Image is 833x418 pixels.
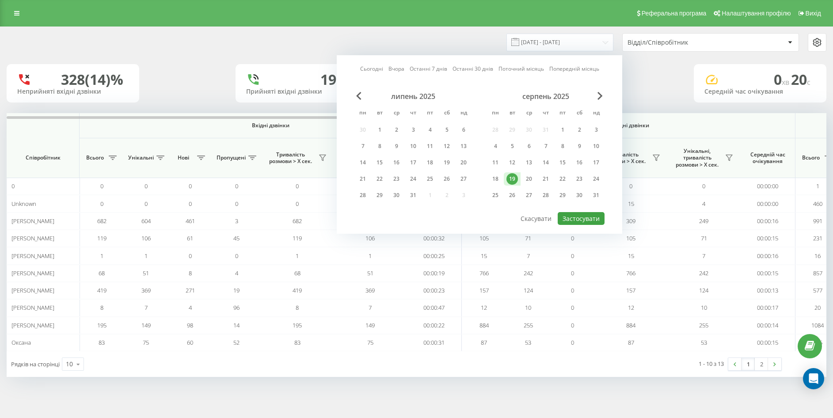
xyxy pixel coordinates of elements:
div: ср 2 лип 2025 р. [388,123,405,137]
div: 29 [557,190,568,201]
td: 00:00:16 [740,247,795,264]
span: 0 [571,286,574,294]
div: 26 [506,190,518,201]
div: пт 29 серп 2025 р. [554,189,571,202]
div: вт 8 лип 2025 р. [371,140,388,153]
span: Вхідні дзвінки [103,122,438,129]
span: 45 [233,234,240,242]
div: 16 [391,157,402,168]
div: 17 [590,157,602,168]
span: 249 [699,217,708,225]
div: чт 10 лип 2025 р. [405,140,422,153]
span: 8 [296,304,299,312]
div: липень 2025 [354,92,472,101]
span: 20 [791,70,810,89]
span: 68 [294,269,300,277]
div: 13 [458,141,469,152]
abbr: середа [390,107,403,120]
abbr: четвер [407,107,420,120]
div: нд 27 лип 2025 р. [455,172,472,186]
span: 766 [479,269,489,277]
div: нд 20 лип 2025 р. [455,156,472,169]
span: Середній час очікування [747,151,788,165]
div: пт 25 лип 2025 р. [422,172,438,186]
div: 1939 [320,71,352,88]
td: 00:00:23 [407,282,462,299]
div: 28 [540,190,552,201]
div: Open Intercom Messenger [803,368,824,389]
div: 4 [424,124,436,136]
div: сб 19 лип 2025 р. [438,156,455,169]
div: 1 [374,124,385,136]
div: 8 [374,141,385,152]
div: 18 [490,173,501,185]
span: 0 [145,182,148,190]
div: пт 18 лип 2025 р. [422,156,438,169]
span: 231 [813,234,822,242]
span: 0 [145,200,148,208]
div: нд 24 серп 2025 р. [588,172,605,186]
div: 6 [458,124,469,136]
div: вт 19 серп 2025 р. [504,172,521,186]
div: 7 [357,141,369,152]
span: 124 [699,286,708,294]
span: 857 [813,269,822,277]
div: нд 3 серп 2025 р. [588,123,605,137]
span: 8 [100,304,103,312]
div: чт 21 серп 2025 р. [537,172,554,186]
div: чт 7 серп 2025 р. [537,140,554,153]
span: 0 [702,182,705,190]
span: 682 [293,217,302,225]
abbr: п’ятниця [423,107,437,120]
div: чт 31 лип 2025 р. [405,189,422,202]
abbr: субота [573,107,586,120]
span: 0 [629,182,632,190]
div: 25 [490,190,501,201]
div: 12 [441,141,453,152]
div: 328 (14)% [61,71,123,88]
span: Пропущені [217,154,246,161]
td: 00:00:47 [407,299,462,316]
div: чт 17 лип 2025 р. [405,156,422,169]
div: пт 8 серп 2025 р. [554,140,571,153]
span: 0 [296,182,299,190]
div: 27 [458,173,469,185]
span: [PERSON_NAME] [11,304,54,312]
span: Всього [84,154,106,161]
div: пн 4 серп 2025 р. [487,140,504,153]
div: 15 [557,157,568,168]
span: 71 [701,234,707,242]
td: 00:00:19 [407,265,462,282]
div: 10 [66,360,73,369]
span: 8 [189,269,192,277]
div: сб 23 серп 2025 р. [571,172,588,186]
span: Всього [800,154,822,161]
div: 14 [540,157,552,168]
div: ср 23 лип 2025 р. [388,172,405,186]
span: 255 [524,321,533,329]
div: пт 1 серп 2025 р. [554,123,571,137]
div: ср 16 лип 2025 р. [388,156,405,169]
div: ср 27 серп 2025 р. [521,189,537,202]
div: чт 28 серп 2025 р. [537,189,554,202]
span: 124 [524,286,533,294]
td: 00:00:15 [740,230,795,247]
span: 0 [571,321,574,329]
div: 4 [490,141,501,152]
span: 1084 [811,321,824,329]
div: 5 [506,141,518,152]
div: Відділ/Співробітник [628,39,733,46]
span: Вихід [806,10,821,17]
span: 16 [814,252,821,260]
span: 71 [525,234,531,242]
div: вт 22 лип 2025 р. [371,172,388,186]
div: 22 [557,173,568,185]
div: 31 [407,190,419,201]
div: 9 [391,141,402,152]
span: 0 [235,252,238,260]
span: 149 [365,321,375,329]
a: 2 [755,358,768,370]
div: вт 26 серп 2025 р. [504,189,521,202]
div: пн 21 лип 2025 р. [354,172,371,186]
div: 8 [557,141,568,152]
